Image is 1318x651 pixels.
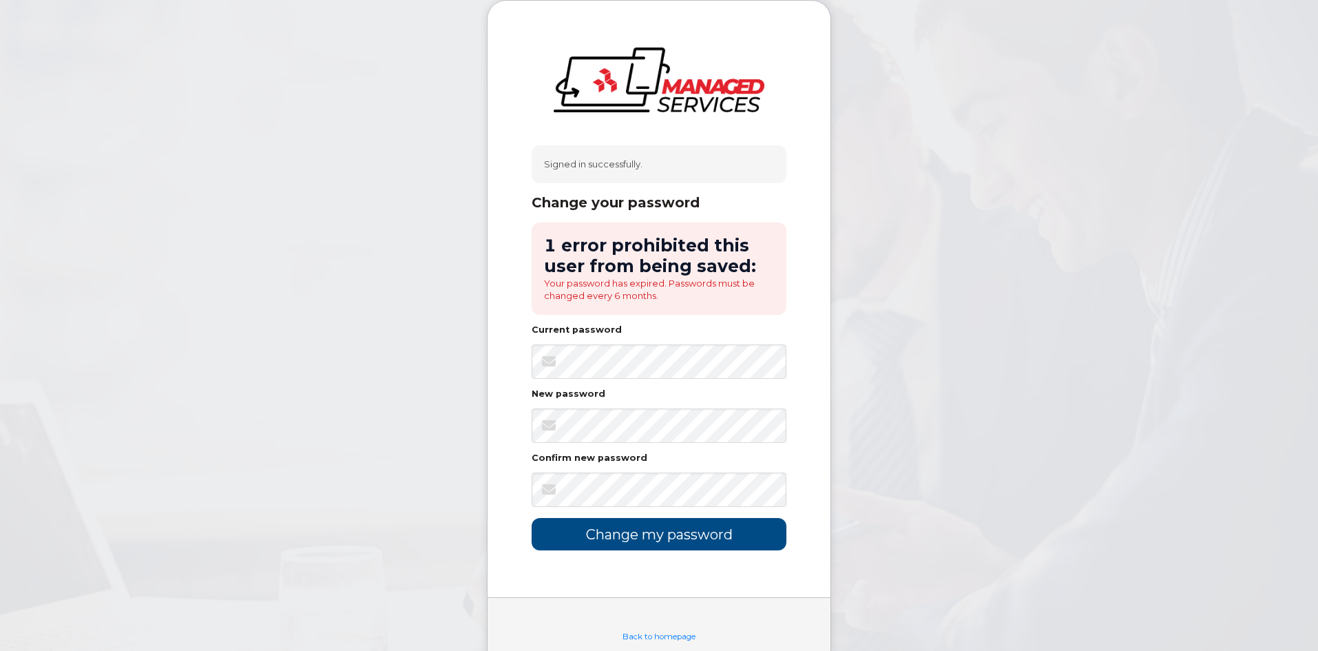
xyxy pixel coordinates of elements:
li: Your password has expired. Passwords must be changed every 6 months. [544,277,774,302]
a: Back to homepage [623,632,695,641]
input: Change my password [532,518,786,550]
label: New password [532,390,605,399]
div: Change your password [532,194,786,211]
label: Confirm new password [532,454,647,463]
img: logo-large.png [554,48,764,112]
label: Current password [532,326,622,335]
h2: 1 error prohibited this user from being saved: [544,235,774,277]
div: Signed in successfully. [532,145,786,183]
